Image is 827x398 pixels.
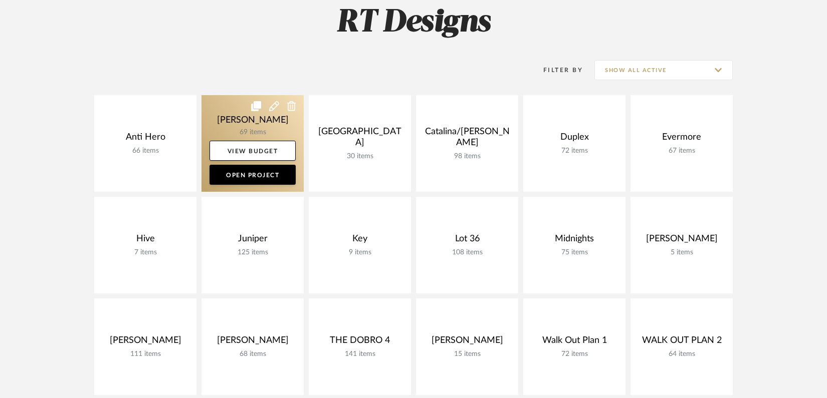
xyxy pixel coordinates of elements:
[424,350,510,358] div: 15 items
[531,248,617,257] div: 75 items
[424,126,510,152] div: Catalina/[PERSON_NAME]
[210,233,296,248] div: Juniper
[102,350,188,358] div: 111 items
[317,126,403,152] div: [GEOGRAPHIC_DATA]
[531,132,617,147] div: Duplex
[530,65,583,75] div: Filter By
[317,350,403,358] div: 141 items
[531,147,617,155] div: 72 items
[531,233,617,248] div: Midnights
[210,165,296,185] a: Open Project
[102,147,188,155] div: 66 items
[210,248,296,257] div: 125 items
[317,233,403,248] div: Key
[317,335,403,350] div: THE DOBRO 4
[317,152,403,161] div: 30 items
[102,233,188,248] div: Hive
[53,4,774,42] h2: RT Designs
[639,335,725,350] div: WALK OUT PLAN 2
[531,350,617,358] div: 72 items
[102,132,188,147] div: Anti Hero
[424,233,510,248] div: Lot 36
[639,248,725,257] div: 5 items
[102,248,188,257] div: 7 items
[210,350,296,358] div: 68 items
[639,233,725,248] div: [PERSON_NAME]
[424,335,510,350] div: [PERSON_NAME]
[210,335,296,350] div: [PERSON_NAME]
[210,141,296,161] a: View Budget
[639,350,725,358] div: 64 items
[639,132,725,147] div: Evermore
[424,152,510,161] div: 98 items
[317,248,403,257] div: 9 items
[639,147,725,155] div: 67 items
[424,248,510,257] div: 108 items
[102,335,188,350] div: [PERSON_NAME]
[531,335,617,350] div: Walk Out Plan 1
